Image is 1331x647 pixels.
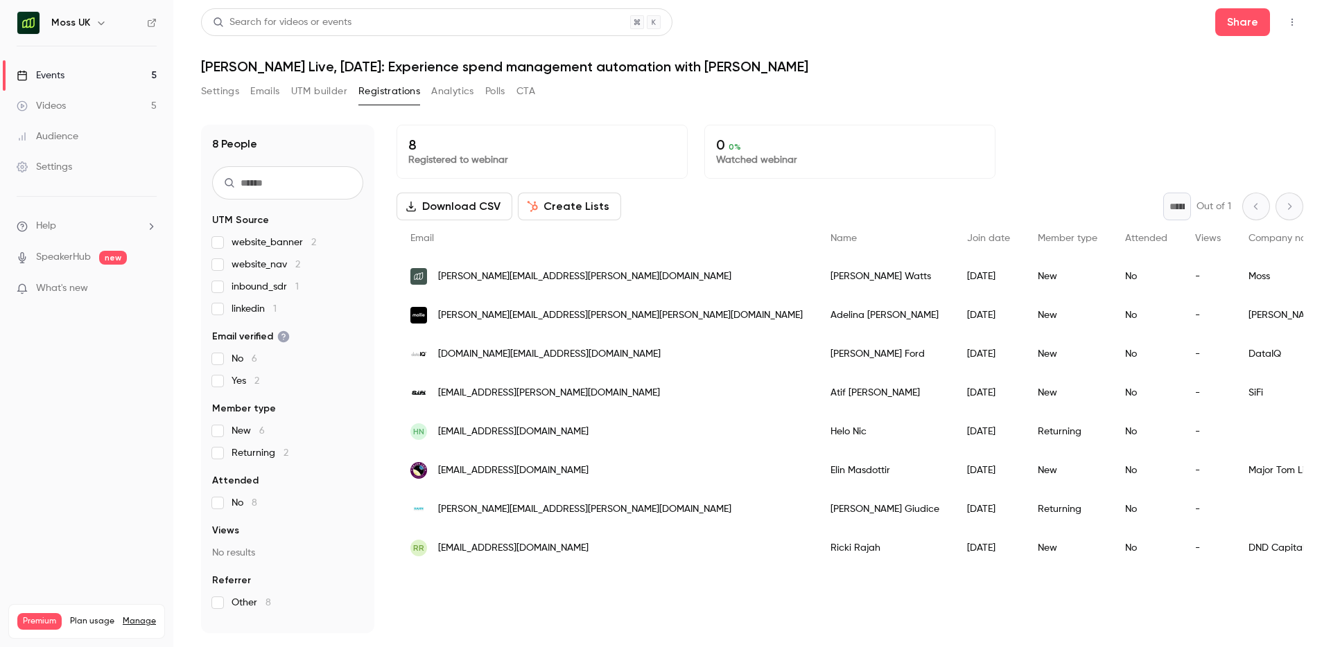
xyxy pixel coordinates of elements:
[99,251,127,265] span: new
[438,386,660,400] span: [EMAIL_ADDRESS][PERSON_NAME][DOMAIN_NAME]
[212,524,239,538] span: Views
[284,448,288,458] span: 2
[1111,412,1181,451] div: No
[1181,373,1235,412] div: -
[953,373,1024,412] div: [DATE]
[817,490,953,529] div: [PERSON_NAME] Giudice
[953,257,1024,296] div: [DATE]
[232,424,265,438] span: New
[953,490,1024,529] div: [DATE]
[70,616,114,627] span: Plan usage
[413,542,424,554] span: RR
[17,160,72,174] div: Settings
[1181,490,1235,529] div: -
[212,330,290,344] span: Email verified
[1215,8,1270,36] button: Share
[410,233,434,243] span: Email
[413,425,424,438] span: HN
[259,426,265,436] span: 6
[1111,451,1181,490] div: No
[410,501,427,517] img: hahnplastics.co.uk
[295,260,300,269] span: 2
[17,613,62,630] span: Premium
[201,80,239,103] button: Settings
[232,236,316,249] span: website_banner
[232,280,299,294] span: inbound_sdr
[17,99,66,113] div: Videos
[1024,412,1111,451] div: Returning
[438,463,589,478] span: [EMAIL_ADDRESS][DOMAIN_NAME]
[232,374,259,388] span: Yes
[1181,529,1235,567] div: -
[397,193,512,220] button: Download CSV
[817,373,953,412] div: Atif [PERSON_NAME]
[212,474,259,488] span: Attended
[17,69,64,82] div: Events
[967,233,1010,243] span: Join date
[1111,529,1181,567] div: No
[817,412,953,451] div: Helo Nic
[438,425,589,439] span: [EMAIL_ADDRESS][DOMAIN_NAME]
[1111,373,1181,412] div: No
[232,596,271,610] span: Other
[17,12,40,34] img: Moss UK
[1181,296,1235,335] div: -
[17,130,78,143] div: Audience
[1024,257,1111,296] div: New
[817,529,953,567] div: Ricki Rajah
[408,136,676,153] p: 8
[1249,233,1321,243] span: Company name
[1038,233,1097,243] span: Member type
[1024,529,1111,567] div: New
[232,258,300,272] span: website_nav
[485,80,505,103] button: Polls
[953,335,1024,373] div: [DATE]
[817,257,953,296] div: [PERSON_NAME] Watts
[1125,233,1167,243] span: Attended
[213,15,351,30] div: Search for videos or events
[254,376,259,386] span: 2
[1181,451,1235,490] div: -
[830,233,857,243] span: Name
[212,402,276,416] span: Member type
[410,346,427,362] img: dataiq.global
[36,219,56,233] span: Help
[266,598,271,608] span: 8
[1181,412,1235,451] div: -
[358,80,420,103] button: Registrations
[232,446,288,460] span: Returning
[408,153,676,167] p: Registered to webinar
[1024,490,1111,529] div: Returning
[953,296,1024,335] div: [DATE]
[438,269,731,284] span: [PERSON_NAME][EMAIL_ADDRESS][PERSON_NAME][DOMAIN_NAME]
[1197,200,1231,213] p: Out of 1
[729,142,741,152] span: 0 %
[311,238,316,247] span: 2
[1111,335,1181,373] div: No
[212,136,257,152] h1: 8 People
[1195,233,1221,243] span: Views
[438,502,731,517] span: [PERSON_NAME][EMAIL_ADDRESS][PERSON_NAME][DOMAIN_NAME]
[1024,296,1111,335] div: New
[1111,490,1181,529] div: No
[232,496,257,510] span: No
[201,58,1303,75] h1: [PERSON_NAME] Live, [DATE]: Experience spend management automation with [PERSON_NAME]
[273,304,277,314] span: 1
[1024,451,1111,490] div: New
[212,546,363,560] p: No results
[1181,335,1235,373] div: -
[410,307,427,323] img: mollie.com
[252,354,257,364] span: 6
[518,193,621,220] button: Create Lists
[295,282,299,292] span: 1
[1024,335,1111,373] div: New
[410,384,427,401] img: sifi.sa
[438,308,803,323] span: [PERSON_NAME][EMAIL_ADDRESS][PERSON_NAME][PERSON_NAME][DOMAIN_NAME]
[953,412,1024,451] div: [DATE]
[438,347,661,362] span: [DOMAIN_NAME][EMAIL_ADDRESS][DOMAIN_NAME]
[438,541,589,556] span: [EMAIL_ADDRESS][DOMAIN_NAME]
[817,296,953,335] div: Adelina [PERSON_NAME]
[232,352,257,366] span: No
[123,616,156,627] a: Manage
[51,16,90,30] h6: Moss UK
